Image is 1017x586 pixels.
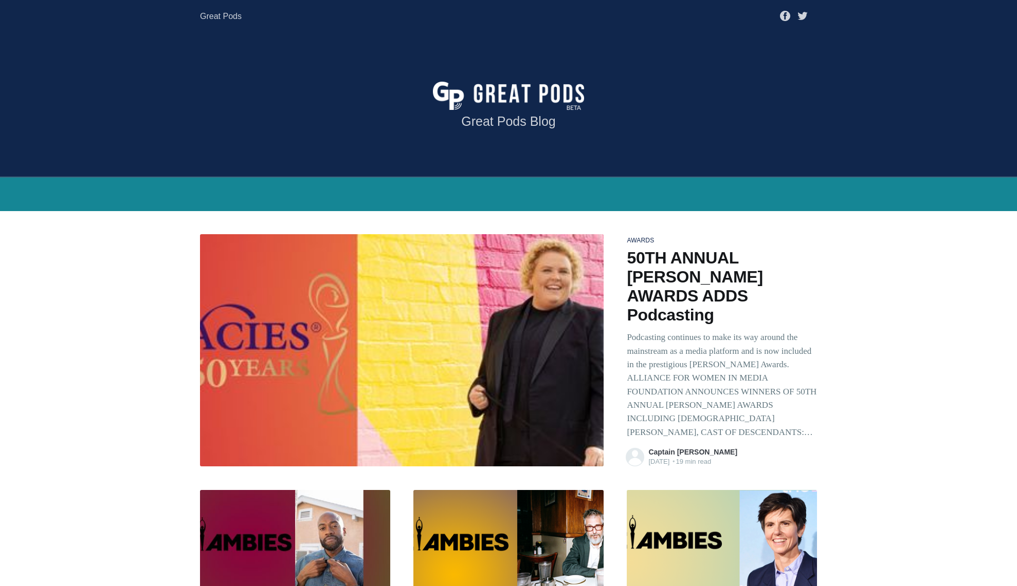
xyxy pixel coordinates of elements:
[627,331,817,439] p: Podcasting continues to make its way around the mainstream as a media platform and is now include...
[200,234,604,466] img: Gracie Awards
[648,458,669,465] time: [DATE]
[627,234,817,448] a: awards 50TH ANNUAL [PERSON_NAME] AWARDS ADDS Podcasting Podcasting continues to make its way arou...
[648,457,817,467] span: 19 min read
[461,114,555,129] p: Great Pods Blog
[648,448,737,456] a: Captain [PERSON_NAME]
[433,82,585,110] img: Great Pods - Podcast Critic and Reviews Blog
[627,249,817,324] h2: 50TH ANNUAL [PERSON_NAME] AWARDS ADDS Podcasting
[627,234,817,248] div: awards
[200,7,242,26] a: Great Pods
[673,457,675,467] span: •
[780,11,790,20] a: Facebook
